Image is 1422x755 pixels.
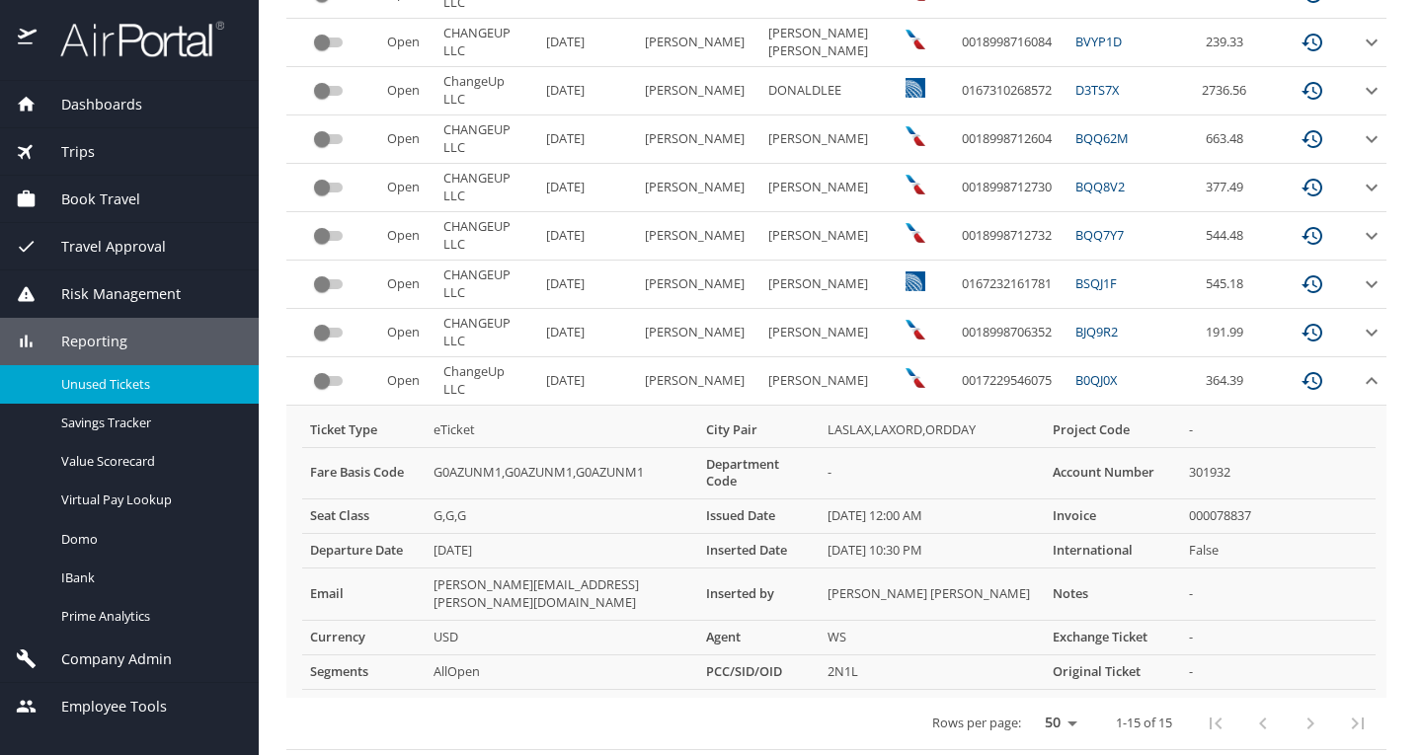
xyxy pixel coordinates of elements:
td: - [1181,654,1376,689]
a: BSQJ1F [1075,274,1117,292]
td: 545.18 [1175,261,1281,309]
span: Travel Approval [37,236,166,258]
td: [DATE] [538,309,637,357]
span: Dashboards [37,94,142,115]
p: Rows per page: [932,717,1021,729]
th: Currency [302,620,426,654]
td: 0018998706352 [954,309,1067,357]
th: Notes [1045,568,1181,621]
td: Open [379,212,435,261]
td: USD [426,620,697,654]
td: [PERSON_NAME] [637,261,760,309]
td: ChangeUp LLC [435,357,538,406]
span: Virtual Pay Lookup [61,491,235,509]
th: Segments [302,654,426,689]
select: rows per page [1029,709,1084,738]
td: Open [379,164,435,212]
a: BQQ62M [1075,129,1129,147]
span: Savings Tracker [61,414,235,432]
td: Open [379,115,435,164]
td: [PERSON_NAME] [637,67,760,115]
a: BVYP1D [1075,33,1122,50]
td: [PERSON_NAME] [637,357,760,406]
td: [PERSON_NAME] [PERSON_NAME] [820,568,1044,621]
td: - [1181,620,1376,654]
img: wUYAEN7r47F0eX+AAAAAElFTkSuQmCC [906,30,925,49]
td: - [1181,414,1376,447]
p: 1-15 of 15 [1116,717,1172,729]
th: Department Code [698,447,821,499]
td: Open [379,357,435,406]
td: CHANGEUP LLC [435,212,538,261]
td: G,G,G [426,499,697,534]
span: Domo [61,530,235,549]
span: Unused Tickets [61,375,235,394]
span: Book Travel [37,189,140,210]
span: Value Scorecard [61,452,235,471]
th: Agent [698,620,821,654]
td: Open [379,19,435,67]
td: WS [820,620,1044,654]
td: 0018998712604 [954,115,1067,164]
td: [PERSON_NAME][EMAIL_ADDRESS][PERSON_NAME][DOMAIN_NAME] [426,568,697,621]
td: [PERSON_NAME] [PERSON_NAME] [760,19,884,67]
th: Ticket Type [302,414,426,447]
th: Inserted Date [698,534,821,568]
span: Employee Tools [37,696,167,717]
td: False [1181,534,1376,568]
th: Email [302,568,426,621]
td: Open [379,67,435,115]
td: [PERSON_NAME] [760,261,884,309]
table: more info about unused tickets [302,414,1376,690]
button: expand row [1360,272,1383,296]
a: BQQ7Y7 [1075,226,1124,244]
td: DONALDLEE [760,67,884,115]
img: American Airlines [906,223,925,243]
button: expand row [1360,224,1383,248]
span: Company Admin [37,648,172,670]
span: Trips [37,141,95,163]
span: Reporting [37,331,127,352]
td: 191.99 [1175,309,1281,357]
img: American Airlines [906,368,925,388]
button: expand row [1360,79,1383,103]
td: [DATE] 12:00 AM [820,499,1044,534]
th: City Pair [698,414,821,447]
img: American Airlines [906,126,925,146]
td: G0AZUNM1,G0AZUNM1,G0AZUNM1 [426,447,697,499]
td: AllOpen [426,654,697,689]
td: 364.39 [1175,357,1281,406]
img: wUYAEN7r47F0eX+AAAAAElFTkSuQmCC [906,320,925,340]
th: Exchange Ticket [1045,620,1181,654]
td: - [820,447,1044,499]
td: CHANGEUP LLC [435,261,538,309]
td: [PERSON_NAME] [637,115,760,164]
th: Fare Basis Code [302,447,426,499]
td: [PERSON_NAME] [637,19,760,67]
th: Seat Class [302,499,426,534]
button: expand row [1360,31,1383,54]
td: 0017229546075 [954,357,1067,406]
td: 239.33 [1175,19,1281,67]
th: Original Ticket [1045,654,1181,689]
td: [DATE] [538,164,637,212]
img: American Airlines [906,175,925,194]
span: Prime Analytics [61,607,235,626]
span: Risk Management [37,283,181,305]
td: [PERSON_NAME] [637,309,760,357]
a: B0QJ0X [1075,371,1117,389]
th: Project Code [1045,414,1181,447]
td: LASLAX,LAXORD,ORDDAY [820,414,1044,447]
td: 0167310268572 [954,67,1067,115]
button: expand row [1360,176,1383,199]
th: Departure Date [302,534,426,568]
td: 301932 [1181,447,1376,499]
button: expand row [1360,127,1383,151]
td: 377.49 [1175,164,1281,212]
th: International [1045,534,1181,568]
td: [DATE] [538,19,637,67]
a: BJQ9R2 [1075,323,1118,340]
a: D3TS7X [1075,81,1119,99]
td: 544.48 [1175,212,1281,261]
td: [DATE] [538,261,637,309]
